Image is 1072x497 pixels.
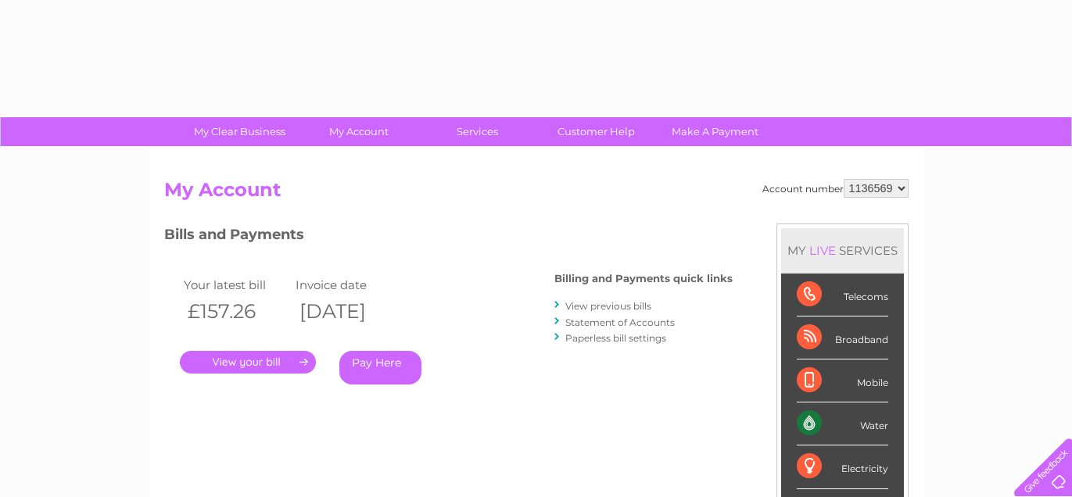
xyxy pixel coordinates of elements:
div: LIVE [806,243,839,258]
a: Services [413,117,542,146]
div: MY SERVICES [781,228,904,273]
th: £157.26 [180,295,292,327]
a: . [180,351,316,374]
div: Electricity [797,445,888,488]
a: View previous bills [565,300,651,312]
h3: Bills and Payments [164,223,733,251]
div: Account number [762,179,909,198]
th: [DATE] [292,295,404,327]
h2: My Account [164,179,909,209]
div: Telecoms [797,274,888,316]
a: Paperless bill settings [565,332,666,344]
div: Mobile [797,359,888,402]
h4: Billing and Payments quick links [554,273,733,284]
a: Make A Payment [651,117,780,146]
a: Customer Help [532,117,661,146]
td: Your latest bill [180,274,292,295]
div: Water [797,402,888,445]
a: Pay Here [339,351,421,384]
a: Statement of Accounts [565,316,675,328]
a: My Account [294,117,423,146]
a: My Clear Business [175,117,304,146]
td: Invoice date [292,274,404,295]
div: Broadband [797,316,888,359]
